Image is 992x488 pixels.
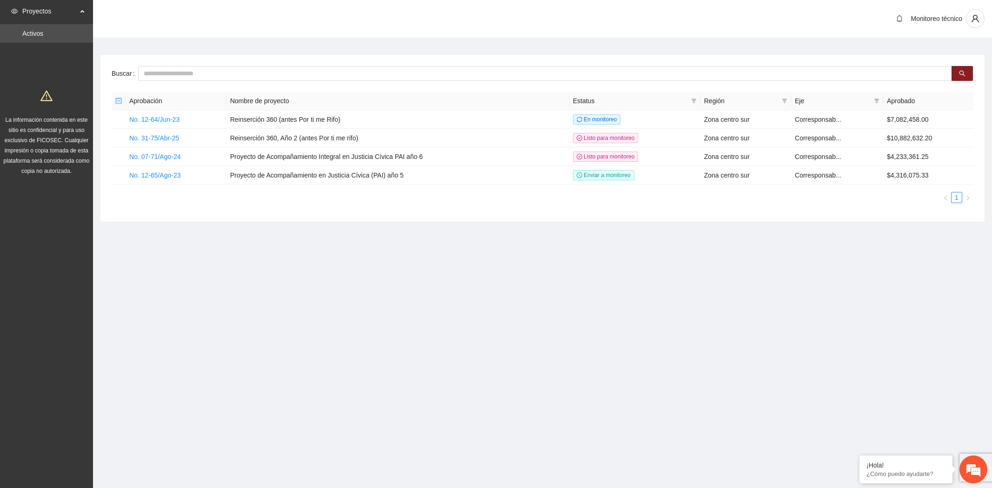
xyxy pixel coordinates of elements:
[40,90,53,102] span: warning
[129,171,181,179] a: No. 12-65/Ago-23
[22,30,43,37] a: Activos
[4,117,90,174] span: La información contenida en este sitio es confidencial y para uso exclusivo de FICOSEC. Cualquier...
[959,70,965,78] span: search
[691,98,697,104] span: filter
[795,96,870,106] span: Eje
[795,171,841,179] span: Corresponsab...
[700,166,791,185] td: Zona centro sur
[965,195,971,201] span: right
[962,192,973,203] button: right
[883,110,973,129] td: $7,082,458.00
[952,66,973,81] button: search
[226,110,569,129] td: Reinserción 360 (antes Por ti me Rifo)
[952,192,962,203] a: 1
[129,116,180,123] a: No. 12-64/Jun-23
[126,92,226,110] th: Aprobación
[573,170,634,180] span: Enviar a monitoreo
[129,153,181,160] a: No. 07-71/Ago-24
[573,114,621,125] span: En monitoreo
[577,117,582,122] span: sync
[943,195,948,201] span: left
[883,92,973,110] th: Aprobado
[951,192,962,203] li: 1
[883,129,973,147] td: $10,882,632.20
[883,147,973,166] td: $4,233,361.25
[795,153,841,160] span: Corresponsab...
[782,98,787,104] span: filter
[911,15,962,22] span: Monitoreo técnico
[966,14,984,23] span: user
[872,94,881,108] span: filter
[795,116,841,123] span: Corresponsab...
[874,98,879,104] span: filter
[577,172,582,178] span: clock-circle
[940,192,951,203] li: Previous Page
[962,192,973,203] li: Next Page
[866,470,945,477] p: ¿Cómo puedo ayudarte?
[129,134,179,142] a: No. 31-75/Abr-25
[866,462,945,469] div: ¡Hola!
[704,96,778,106] span: Región
[700,110,791,129] td: Zona centro sur
[689,94,699,108] span: filter
[11,8,18,14] span: eye
[883,166,973,185] td: $4,316,075.33
[795,134,841,142] span: Corresponsab...
[573,96,687,106] span: Estatus
[573,133,639,143] span: Listo para monitoreo
[226,129,569,147] td: Reinserción 360, Año 2 (antes Por ti me rifo)
[577,154,582,159] span: check-circle
[226,147,569,166] td: Proyecto de Acompañamiento Integral en Justicia Cívica PAI año 6
[115,98,122,104] span: minus-square
[22,2,77,20] span: Proyectos
[892,15,906,22] span: bell
[573,152,639,162] span: Listo para monitoreo
[226,166,569,185] td: Proyecto de Acompañamiento en Justicia Cívica (PAI) año 5
[700,129,791,147] td: Zona centro sur
[700,147,791,166] td: Zona centro sur
[577,135,582,141] span: check-circle
[780,94,789,108] span: filter
[966,9,985,28] button: user
[940,192,951,203] button: left
[112,66,138,81] label: Buscar
[892,11,907,26] button: bell
[226,92,569,110] th: Nombre de proyecto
